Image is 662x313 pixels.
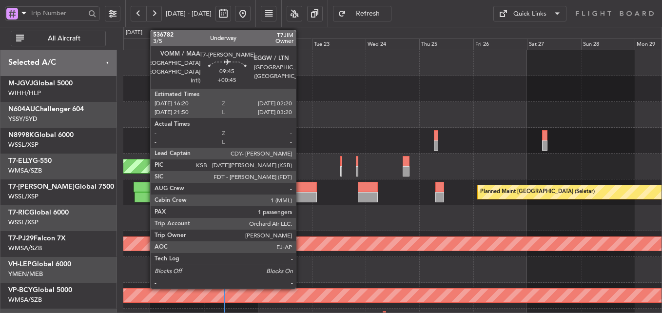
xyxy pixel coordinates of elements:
[159,185,267,199] div: AOG Maint [GEOGRAPHIC_DATA] (Seletar)
[8,80,33,87] span: M-JGVJ
[419,39,473,50] div: Thu 25
[312,39,366,50] div: Tue 23
[8,244,42,253] a: WMSA/SZB
[527,39,581,50] div: Sat 27
[493,6,566,21] button: Quick Links
[8,270,43,278] a: YMEN/MEB
[150,39,204,50] div: Sat 20
[8,192,39,201] a: WSSL/XSP
[8,132,34,138] span: N8998K
[30,6,85,20] input: Trip Number
[8,80,73,87] a: M-JGVJGlobal 5000
[8,261,71,268] a: VH-LEPGlobal 6000
[8,295,42,304] a: WMSA/SZB
[581,39,635,50] div: Sun 28
[8,106,35,113] span: N604AU
[166,9,212,18] span: [DATE] - [DATE]
[473,39,527,50] div: Fri 26
[8,235,66,242] a: T7-PJ29Falcon 7X
[126,29,142,37] div: [DATE]
[11,31,106,46] button: All Aircraft
[8,157,52,164] a: T7-ELLYG-550
[8,287,72,293] a: VP-BCYGlobal 5000
[8,218,39,227] a: WSSL/XSP
[8,287,33,293] span: VP-BCY
[8,183,75,190] span: T7-[PERSON_NAME]
[8,209,29,216] span: T7-RIC
[348,10,388,17] span: Refresh
[513,9,546,19] div: Quick Links
[8,132,74,138] a: N8998KGlobal 6000
[480,185,595,199] div: Planned Maint [GEOGRAPHIC_DATA] (Seletar)
[8,89,41,98] a: WIHH/HLP
[26,35,102,42] span: All Aircraft
[204,39,258,50] div: Sun 21
[8,235,34,242] span: T7-PJ29
[8,209,69,216] a: T7-RICGlobal 6000
[8,157,33,164] span: T7-ELLY
[8,261,32,268] span: VH-LEP
[8,115,38,123] a: YSSY/SYD
[8,106,84,113] a: N604AUChallenger 604
[366,39,419,50] div: Wed 24
[258,39,312,50] div: Mon 22
[8,183,114,190] a: T7-[PERSON_NAME]Global 7500
[8,166,42,175] a: WMSA/SZB
[333,6,391,21] button: Refresh
[8,140,39,149] a: WSSL/XSP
